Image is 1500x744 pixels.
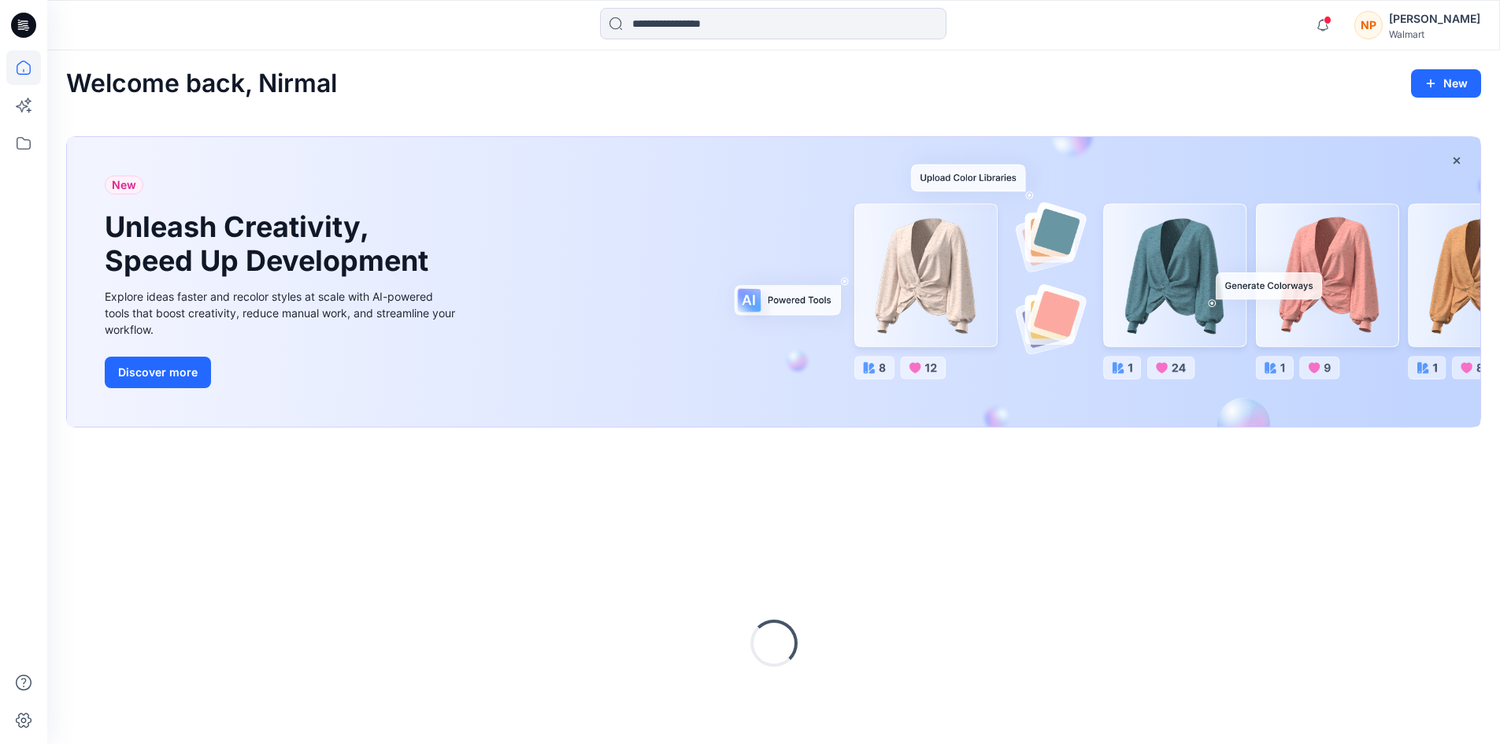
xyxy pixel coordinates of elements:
div: Explore ideas faster and recolor styles at scale with AI-powered tools that boost creativity, red... [105,288,459,338]
h2: Welcome back, Nirmal [66,69,337,98]
div: [PERSON_NAME] [1389,9,1480,28]
a: Discover more [105,357,459,388]
button: Discover more [105,357,211,388]
div: Walmart [1389,28,1480,40]
button: New [1411,69,1481,98]
h1: Unleash Creativity, Speed Up Development [105,210,435,278]
div: NP [1354,11,1383,39]
span: New [112,176,136,194]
